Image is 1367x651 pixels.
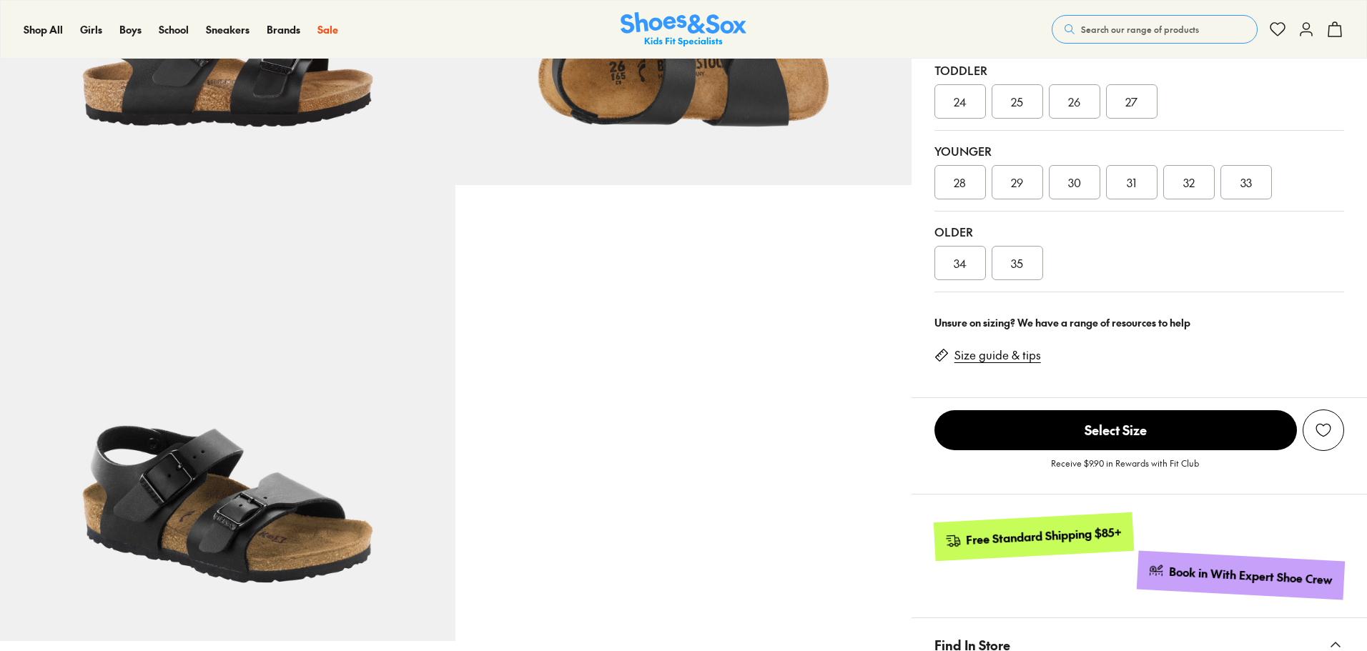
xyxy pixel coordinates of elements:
[267,22,300,37] a: Brands
[317,22,338,37] a: Sale
[119,22,142,37] a: Boys
[1127,174,1136,191] span: 31
[1240,174,1252,191] span: 33
[1169,564,1333,588] div: Book in With Expert Shoe Crew
[954,93,967,110] span: 24
[934,315,1344,330] div: Unsure on sizing? We have a range of resources to help
[954,174,966,191] span: 28
[621,12,746,47] a: Shoes & Sox
[954,347,1041,363] a: Size guide & tips
[954,254,967,272] span: 34
[934,223,1344,240] div: Older
[934,409,1297,451] button: Select Size
[621,12,746,47] img: SNS_Logo_Responsive.svg
[933,512,1133,561] a: Free Standard Shipping $85+
[934,410,1297,450] span: Select Size
[159,22,189,36] span: School
[1068,93,1080,110] span: 26
[159,22,189,37] a: School
[934,61,1344,79] div: Toddler
[1068,174,1081,191] span: 30
[1011,254,1023,272] span: 35
[1137,550,1345,600] a: Book in With Expert Shoe Crew
[24,22,63,37] a: Shop All
[1081,23,1199,36] span: Search our range of products
[1011,93,1023,110] span: 25
[317,22,338,36] span: Sale
[1125,93,1137,110] span: 27
[24,22,63,36] span: Shop All
[1011,174,1023,191] span: 29
[119,22,142,36] span: Boys
[80,22,102,36] span: Girls
[206,22,250,36] span: Sneakers
[965,524,1122,547] div: Free Standard Shipping $85+
[206,22,250,37] a: Sneakers
[1051,457,1199,482] p: Receive $9.90 in Rewards with Fit Club
[80,22,102,37] a: Girls
[1183,174,1195,191] span: 32
[1052,15,1258,44] button: Search our range of products
[934,142,1344,159] div: Younger
[1303,409,1344,451] button: Add to Wishlist
[267,22,300,36] span: Brands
